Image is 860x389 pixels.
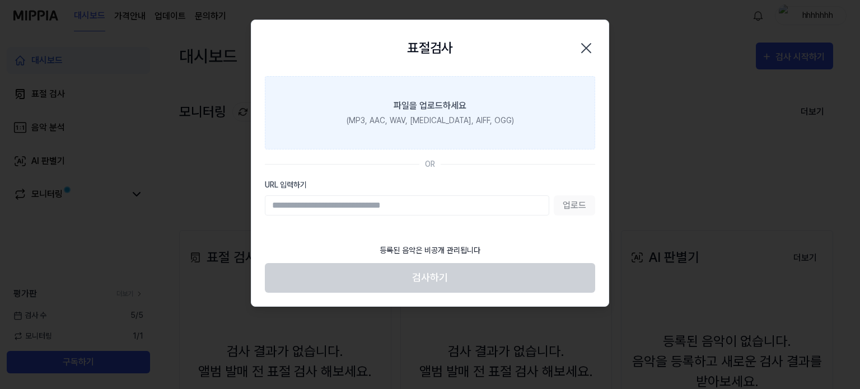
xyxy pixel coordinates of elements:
[373,238,487,263] div: 등록된 음악은 비공개 관리됩니다
[347,115,514,126] div: (MP3, AAC, WAV, [MEDICAL_DATA], AIFF, OGG)
[407,38,453,58] h2: 표절검사
[394,99,466,113] div: 파일을 업로드하세요
[265,179,595,191] label: URL 입력하기
[425,158,435,170] div: OR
